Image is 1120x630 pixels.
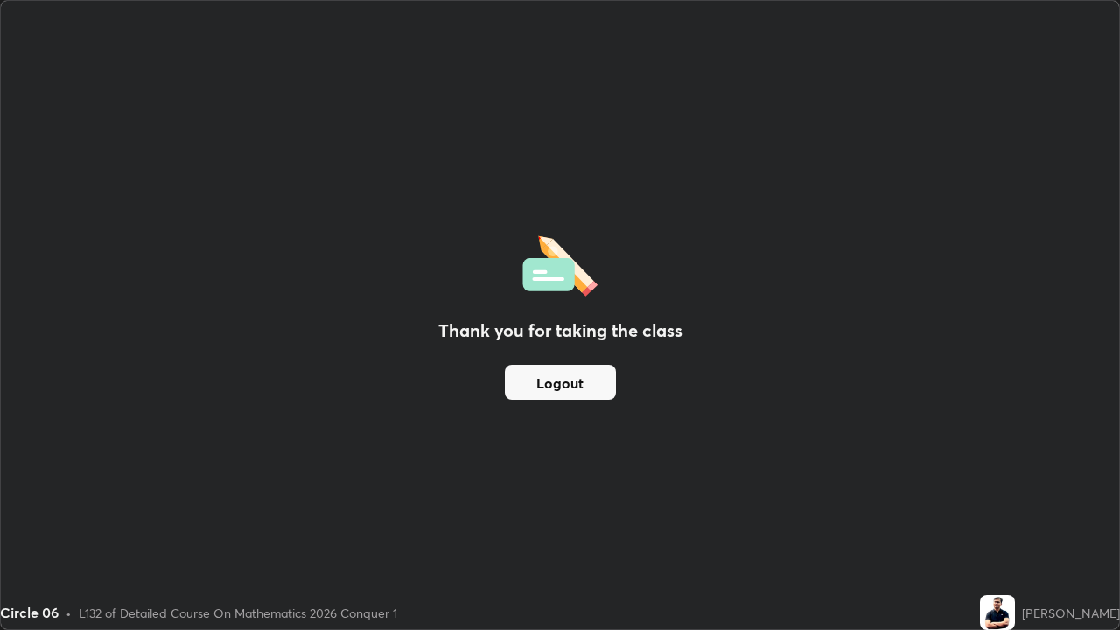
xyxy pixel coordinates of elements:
[522,230,598,297] img: offlineFeedback.1438e8b3.svg
[505,365,616,400] button: Logout
[79,604,397,622] div: L132 of Detailed Course On Mathematics 2026 Conquer 1
[1022,604,1120,622] div: [PERSON_NAME]
[980,595,1015,630] img: 988431c348cc4fbe81a6401cf86f26e4.jpg
[66,604,72,622] div: •
[438,318,682,344] h2: Thank you for taking the class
